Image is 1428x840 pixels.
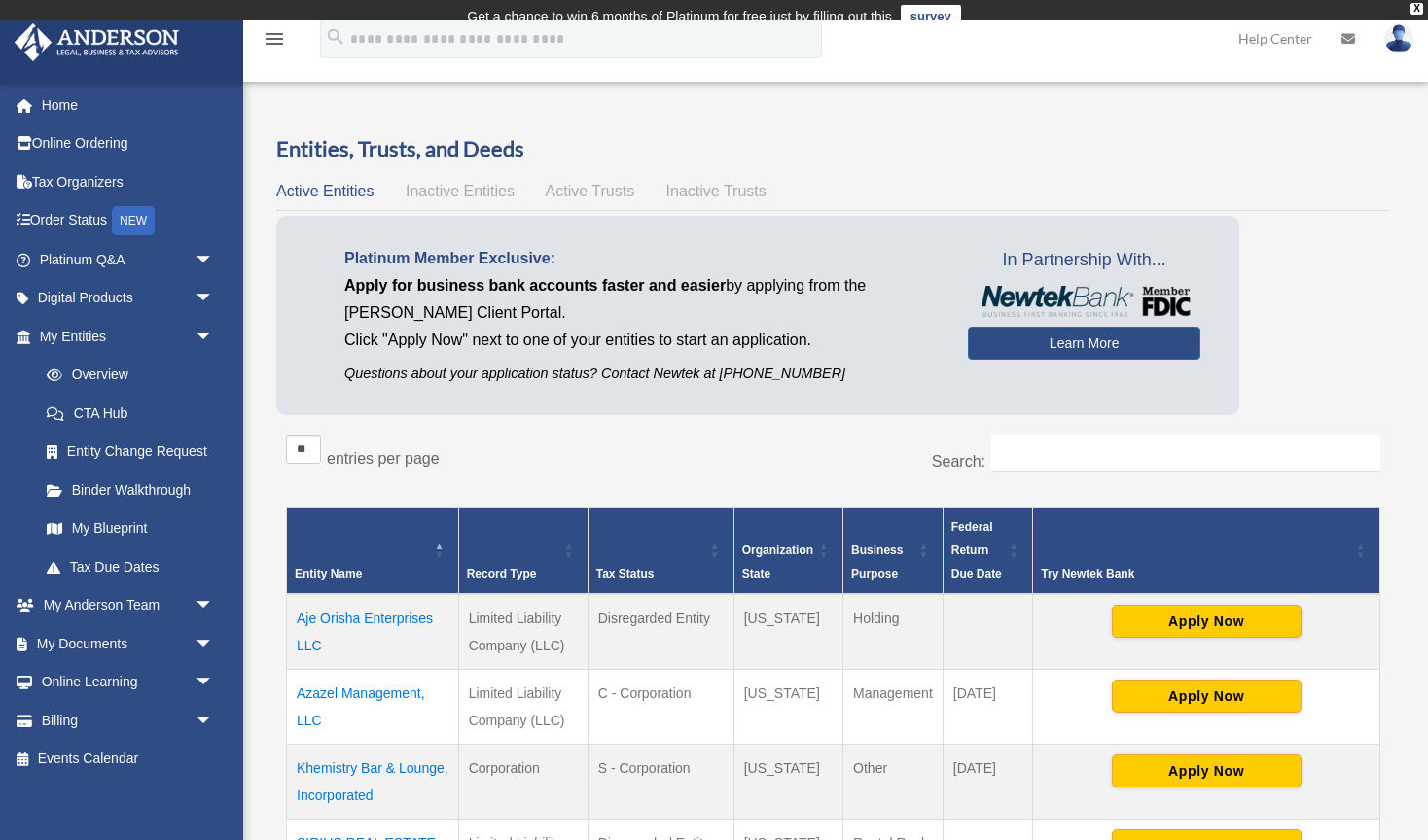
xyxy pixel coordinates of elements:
[195,317,233,357] span: arrow_drop_down
[287,507,459,594] th: Entity Name: Activate to invert sorting
[344,362,939,386] p: Questions about your application status? Contact Newtek at [PHONE_NUMBER]
[27,433,233,472] a: Entity Change Request
[14,586,243,625] a: My Anderson Teamarrow_drop_down
[943,744,1033,819] td: [DATE]
[344,277,726,294] span: Apply for business bank accounts faster and easier
[968,245,1200,276] span: In Partnership With...
[195,663,233,703] span: arrow_drop_down
[27,356,224,395] a: Overview
[9,23,185,61] img: Anderson Advisors Platinum Portal
[276,134,1390,164] h3: Entities, Trusts, and Deeds
[733,507,842,594] th: Organization State: Activate to sort
[588,507,733,594] th: Tax Status: Activate to sort
[287,744,459,819] td: Khemistry Bar & Lounge, Incorporated
[287,594,459,670] td: Aje Orisha Enterprises LLC
[195,279,233,319] span: arrow_drop_down
[458,594,588,670] td: Limited Liability Company (LLC)
[263,34,286,51] a: menu
[195,701,233,741] span: arrow_drop_down
[588,669,733,744] td: C - Corporation
[14,124,243,163] a: Online Ordering
[932,453,985,470] label: Search:
[943,669,1033,744] td: [DATE]
[733,594,842,670] td: [US_STATE]
[742,543,813,580] span: Organization State
[467,567,537,580] span: Record Type
[344,327,939,354] p: Click "Apply Now" next to one of your entities to start an application.
[406,183,515,199] span: Inactive Entities
[27,509,233,548] a: My Blueprint
[14,663,243,702] a: Online Learningarrow_drop_down
[27,547,233,586] a: Tax Due Dates
[978,286,1191,317] img: NewtekBankLogoSM.png
[467,5,892,28] div: Get a chance to win 6 months of Platinum for free just by filling out this
[1112,754,1302,787] button: Apply Now
[1041,562,1350,585] div: Try Newtek Bank
[843,594,944,670] td: Holding
[458,669,588,744] td: Limited Liability Company (LLC)
[344,245,939,272] p: Platinum Member Exclusive:
[14,624,243,663] a: My Documentsarrow_drop_down
[344,272,939,327] p: by applying from the [PERSON_NAME] Client Portal.
[14,740,243,779] a: Events Calendar
[588,594,733,670] td: Disregarded Entity
[458,744,588,819] td: Corporation
[276,183,374,199] span: Active Entities
[14,317,233,356] a: My Entitiesarrow_drop_down
[666,183,767,199] span: Inactive Trusts
[588,744,733,819] td: S - Corporation
[27,394,233,433] a: CTA Hub
[195,624,233,664] span: arrow_drop_down
[1033,507,1380,594] th: Try Newtek Bank : Activate to sort
[287,669,459,744] td: Azazel Management, LLC
[943,507,1033,594] th: Federal Return Due Date: Activate to sort
[546,183,635,199] span: Active Trusts
[14,240,243,279] a: Platinum Q&Aarrow_drop_down
[14,701,243,740] a: Billingarrow_drop_down
[843,669,944,744] td: Management
[14,162,243,201] a: Tax Organizers
[14,201,243,241] a: Order StatusNEW
[1410,3,1423,15] div: close
[14,279,243,318] a: Digital Productsarrow_drop_down
[195,240,233,280] span: arrow_drop_down
[1112,605,1302,638] button: Apply Now
[596,567,655,580] span: Tax Status
[733,744,842,819] td: [US_STATE]
[327,450,440,467] label: entries per page
[195,586,233,626] span: arrow_drop_down
[843,744,944,819] td: Other
[1384,24,1413,52] img: User Pic
[325,26,346,48] i: search
[851,543,903,580] span: Business Purpose
[112,206,155,235] div: NEW
[968,327,1200,360] a: Learn More
[295,567,362,580] span: Entity Name
[1112,680,1302,713] button: Apply Now
[843,507,944,594] th: Business Purpose: Activate to sort
[458,507,588,594] th: Record Type: Activate to sort
[901,5,961,28] a: survey
[733,669,842,744] td: [US_STATE]
[14,86,243,124] a: Home
[951,520,1002,580] span: Federal Return Due Date
[263,27,286,51] i: menu
[27,471,233,509] a: Binder Walkthrough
